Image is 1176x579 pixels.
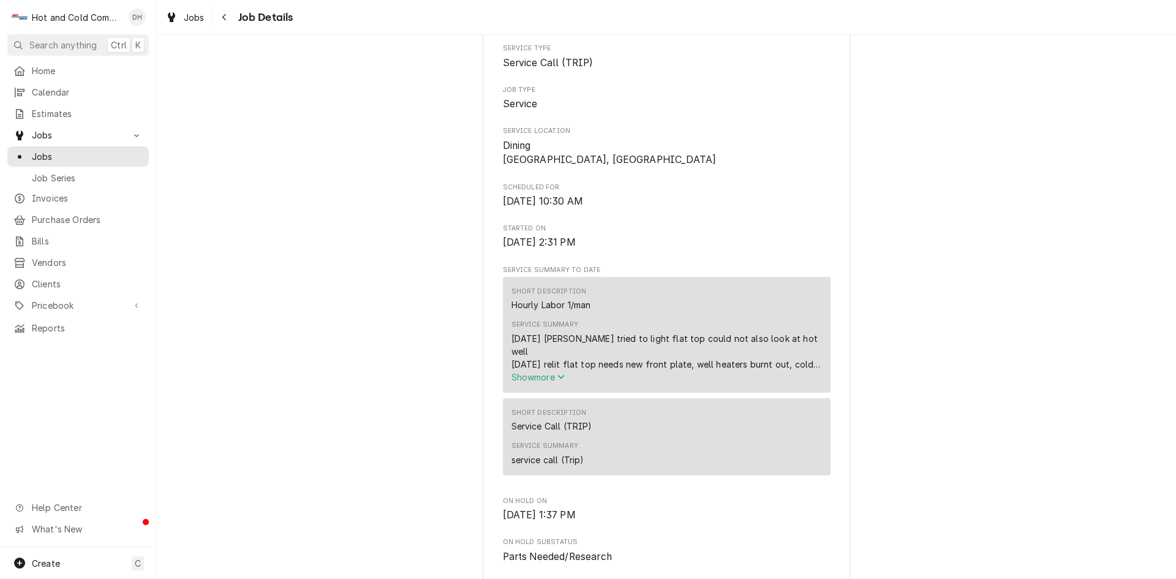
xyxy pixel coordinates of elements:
[503,509,576,521] span: [DATE] 1:37 PM
[32,523,141,535] span: What's New
[503,265,831,482] div: Service Summary To Date
[32,256,143,269] span: Vendors
[7,34,149,56] button: Search anythingCtrlK
[511,372,565,382] span: Show more
[32,192,143,205] span: Invoices
[29,39,97,51] span: Search anything
[511,420,592,433] div: Service Call (TRIP)
[503,126,831,136] span: Service Location
[32,64,143,77] span: Home
[7,498,149,518] a: Go to Help Center
[7,61,149,81] a: Home
[503,237,576,248] span: [DATE] 2:31 PM
[503,537,831,564] div: On Hold SubStatus
[503,224,831,233] span: Started On
[32,86,143,99] span: Calendar
[511,332,822,371] div: [DATE] [PERSON_NAME] tried to light flat top could not also look at hot well [DATE] relit flat to...
[503,57,594,69] span: Service Call (TRIP)
[503,194,831,209] span: Scheduled For
[111,39,127,51] span: Ctrl
[511,287,587,297] div: Short Description
[32,150,143,163] span: Jobs
[503,97,831,112] span: Job Type
[503,85,831,95] span: Job Type
[503,85,831,112] div: Job Type
[503,537,831,547] span: On Hold SubStatus
[503,98,538,110] span: Service
[32,299,124,312] span: Pricebook
[7,104,149,124] a: Estimates
[503,56,831,70] span: Service Type
[503,44,831,53] span: Service Type
[7,252,149,273] a: Vendors
[511,441,578,451] div: Service Summary
[511,320,578,330] div: Service Summary
[32,278,143,290] span: Clients
[32,235,143,248] span: Bills
[135,39,141,51] span: K
[7,168,149,188] a: Job Series
[184,11,205,24] span: Jobs
[503,183,831,209] div: Scheduled For
[32,107,143,120] span: Estimates
[32,11,122,24] div: Hot and Cold Commercial Kitchens, Inc.
[511,298,591,311] div: Hourly Labor 1/man
[7,188,149,208] a: Invoices
[129,9,146,26] div: Daryl Harris's Avatar
[503,508,831,523] span: On Hold On
[503,277,831,481] div: Service Summary
[503,224,831,250] div: Started On
[7,210,149,230] a: Purchase Orders
[7,82,149,102] a: Calendar
[503,551,612,562] span: Parts Needed/Research
[215,7,235,27] button: Navigate back
[7,519,149,539] a: Go to What's New
[503,183,831,192] span: Scheduled For
[11,9,28,26] div: H
[32,322,143,335] span: Reports
[503,265,831,275] span: Service Summary To Date
[503,496,831,506] span: On Hold On
[32,172,143,184] span: Job Series
[129,9,146,26] div: DH
[7,231,149,251] a: Bills
[11,9,28,26] div: Hot and Cold Commercial Kitchens, Inc.'s Avatar
[7,318,149,338] a: Reports
[511,408,587,418] div: Short Description
[160,7,209,28] a: Jobs
[235,9,293,26] span: Job Details
[511,371,822,384] button: Showmore
[7,146,149,167] a: Jobs
[503,44,831,70] div: Service Type
[503,126,831,167] div: Service Location
[503,550,831,564] span: On Hold SubStatus
[32,501,141,514] span: Help Center
[32,129,124,142] span: Jobs
[503,496,831,523] div: On Hold On
[503,195,583,207] span: [DATE] 10:30 AM
[32,213,143,226] span: Purchase Orders
[7,274,149,294] a: Clients
[32,558,60,569] span: Create
[135,557,141,570] span: C
[503,138,831,167] span: Service Location
[7,295,149,316] a: Go to Pricebook
[503,235,831,250] span: Started On
[503,140,717,166] span: Dining [GEOGRAPHIC_DATA], [GEOGRAPHIC_DATA]
[511,453,584,466] div: service call (Trip)
[7,125,149,145] a: Go to Jobs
